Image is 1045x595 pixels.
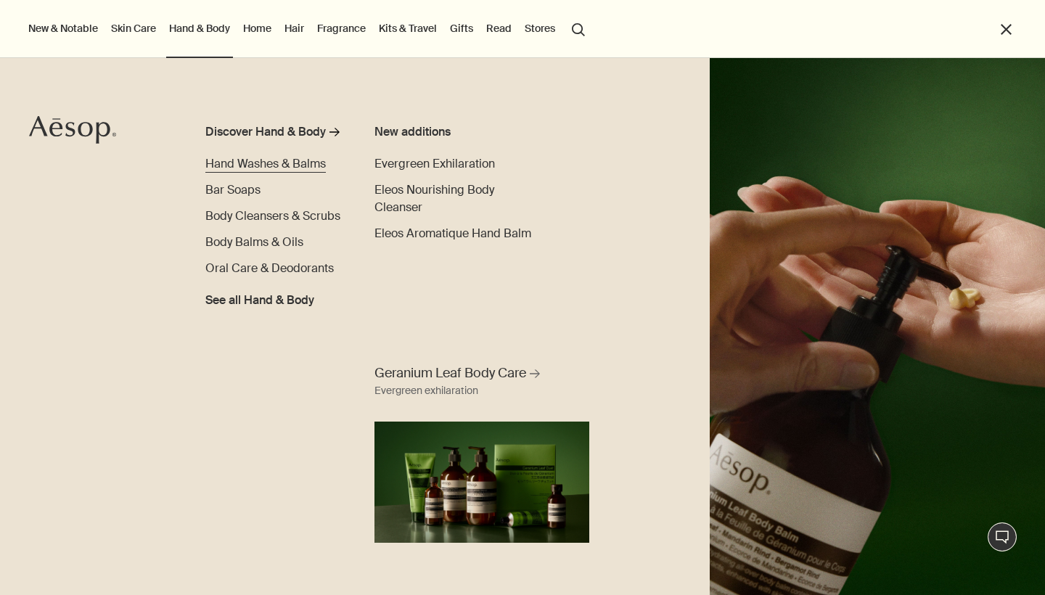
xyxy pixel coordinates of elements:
[25,112,120,152] a: Aesop
[205,123,343,147] a: Discover Hand & Body
[447,19,476,38] a: Gifts
[108,19,159,38] a: Skin Care
[374,182,494,215] span: Eleos Nourishing Body Cleanser
[205,155,326,173] a: Hand Washes & Balms
[374,382,478,400] div: Evergreen exhilaration
[374,155,495,173] a: Evergreen Exhilaration
[376,19,440,38] a: Kits & Travel
[205,208,340,225] a: Body Cleansers & Scrubs
[483,19,515,38] a: Read
[29,115,116,144] svg: Aesop
[374,123,542,141] div: New additions
[166,19,233,38] a: Hand & Body
[371,361,594,543] a: Geranium Leaf Body Care Evergreen exhilarationFull range of Geranium Leaf products displaying aga...
[282,19,307,38] a: Hair
[998,21,1015,38] button: Close the Menu
[240,19,274,38] a: Home
[205,234,303,250] span: Body Balms & Oils
[374,156,495,171] span: Evergreen Exhilaration
[374,226,531,241] span: Eleos Aromatique Hand Balm
[25,19,101,38] button: New & Notable
[988,522,1017,551] button: Live Assistance
[205,292,314,309] span: See all Hand & Body
[205,181,261,199] a: Bar Soaps
[710,58,1045,595] img: A hand holding the pump dispensing Geranium Leaf Body Balm on to hand.
[374,364,526,382] span: Geranium Leaf Body Care
[205,286,314,309] a: See all Hand & Body
[205,260,334,277] a: Oral Care & Deodorants
[374,181,542,216] a: Eleos Nourishing Body Cleanser
[205,182,261,197] span: Bar Soaps
[205,156,326,171] span: Hand Washes & Balms
[374,225,531,242] a: Eleos Aromatique Hand Balm
[205,123,326,141] div: Discover Hand & Body
[565,15,591,42] button: Open search
[522,19,558,38] button: Stores
[205,208,340,223] span: Body Cleansers & Scrubs
[314,19,369,38] a: Fragrance
[205,260,334,276] span: Oral Care & Deodorants
[205,234,303,251] a: Body Balms & Oils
